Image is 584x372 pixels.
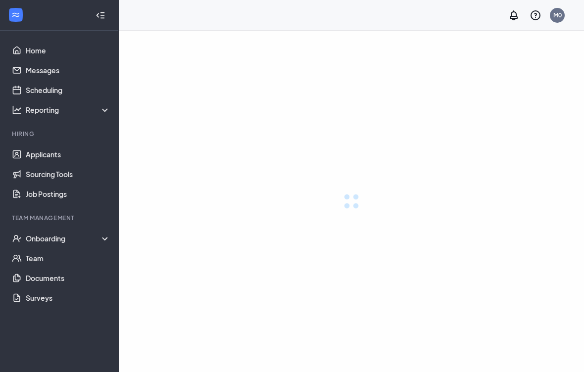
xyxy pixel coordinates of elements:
a: Messages [26,60,110,80]
svg: Collapse [96,10,105,20]
svg: QuestionInfo [530,9,541,21]
a: Team [26,248,110,268]
a: Job Postings [26,184,110,204]
div: Hiring [12,130,108,138]
svg: Notifications [508,9,520,21]
div: Onboarding [26,233,111,243]
svg: Analysis [12,105,22,115]
a: Applicants [26,144,110,164]
div: Team Management [12,214,108,222]
div: Reporting [26,105,111,115]
a: Documents [26,268,110,288]
div: M0 [553,11,562,19]
svg: WorkstreamLogo [11,10,21,20]
a: Home [26,41,110,60]
svg: UserCheck [12,233,22,243]
a: Scheduling [26,80,110,100]
a: Sourcing Tools [26,164,110,184]
a: Surveys [26,288,110,308]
